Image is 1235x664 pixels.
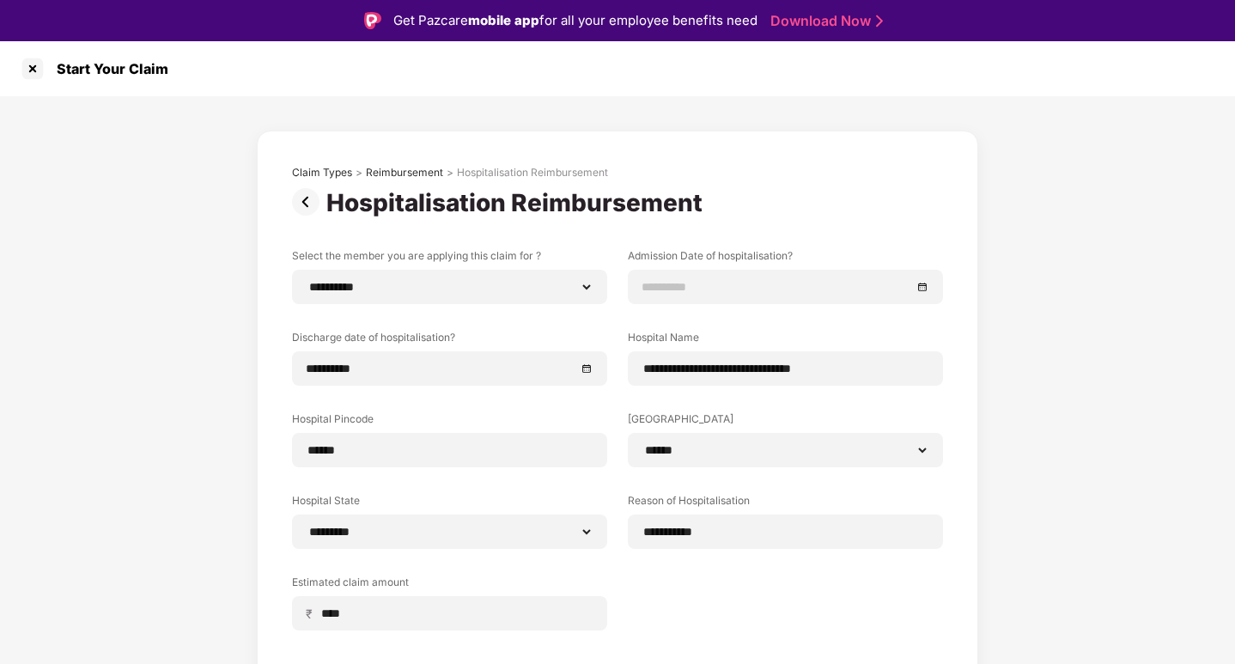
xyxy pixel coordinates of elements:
div: Hospitalisation Reimbursement [457,166,608,180]
img: Stroke [876,12,883,30]
label: Select the member you are applying this claim for ? [292,248,607,270]
span: ₹ [306,606,319,622]
label: Hospital Pincode [292,411,607,433]
label: Hospital Name [628,330,943,351]
strong: mobile app [468,12,539,28]
div: Get Pazcare for all your employee benefits need [393,10,757,31]
a: Download Now [770,12,878,30]
div: Reimbursement [366,166,443,180]
label: Admission Date of hospitalisation? [628,248,943,270]
img: Logo [364,12,381,29]
label: Discharge date of hospitalisation? [292,330,607,351]
label: [GEOGRAPHIC_DATA] [628,411,943,433]
img: svg+xml;base64,PHN2ZyBpZD0iUHJldi0zMngzMiIgeG1sbnM9Imh0dHA6Ly93d3cudzMub3JnLzIwMDAvc3ZnIiB3aWR0aD... [292,188,326,216]
label: Reason of Hospitalisation [628,493,943,515]
label: Estimated claim amount [292,575,607,596]
label: Hospital State [292,493,607,515]
div: Hospitalisation Reimbursement [326,188,709,217]
div: > [447,166,453,180]
div: > [356,166,362,180]
div: Claim Types [292,166,352,180]
div: Start Your Claim [46,60,168,77]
